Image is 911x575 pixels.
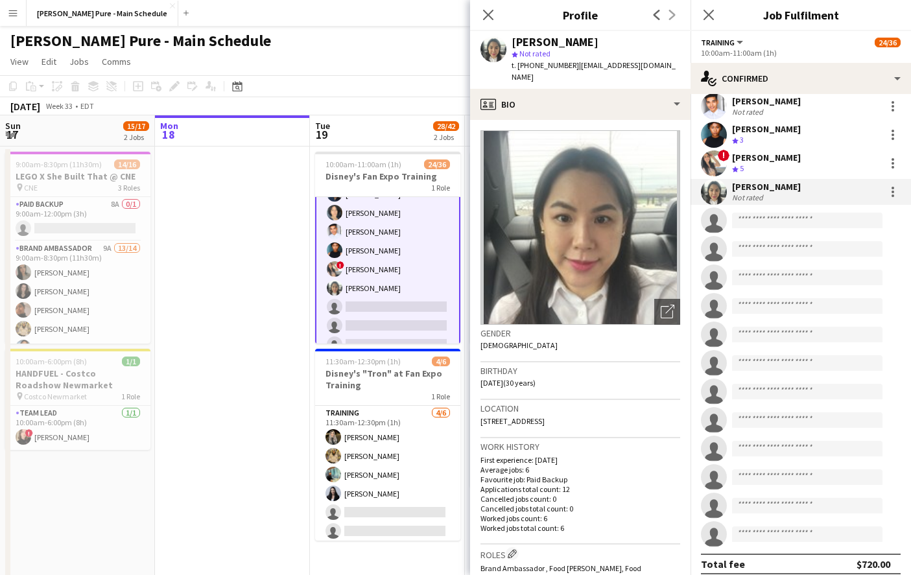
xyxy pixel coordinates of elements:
span: 20 [468,127,487,142]
span: [DEMOGRAPHIC_DATA] [480,340,558,350]
span: Week 33 [43,101,75,111]
p: Worked jobs count: 6 [480,513,680,523]
h3: Location [480,403,680,414]
div: [PERSON_NAME] [732,181,801,193]
div: 10:00am-11:00am (1h) [701,48,901,58]
app-job-card: 11:30am-12:30pm (1h)4/6Disney's "Tron" at Fan Expo Training1 RoleTraining4/611:30am-12:30pm (1h)[... [315,349,460,541]
span: Tue [315,120,330,132]
span: 15/17 [123,121,149,131]
span: Jobs [69,56,89,67]
h3: Work history [480,441,680,452]
span: t. [PHONE_NUMBER] [512,60,579,70]
div: [PERSON_NAME] [732,123,801,135]
div: EDT [80,101,94,111]
span: Costco Newmarket [24,392,87,401]
span: ! [337,261,344,269]
a: Edit [36,53,62,70]
span: 24/36 [424,159,450,169]
span: Edit [41,56,56,67]
h3: Job Fulfilment [691,6,911,23]
h3: Disney's Fan Expo Training [315,170,460,182]
p: Cancelled jobs count: 0 [480,494,680,504]
span: 1 Role [431,183,450,193]
h1: [PERSON_NAME] Pure - Main Schedule [10,31,271,51]
app-job-card: 10:00am-6:00pm (8h)1/1HANDFUEL - Costco Roadshow Newmarket Costco Newmarket1 RoleTeam Lead1/110:0... [5,349,150,450]
img: Crew avatar or photo [480,130,680,325]
span: 14/16 [114,159,140,169]
a: View [5,53,34,70]
span: 1 Role [431,392,450,401]
span: Comms [102,56,131,67]
span: 11:30am-12:30pm (1h) [325,357,401,366]
h3: Gender [480,327,680,339]
div: [DATE] [10,100,40,113]
span: 5 [740,163,744,173]
p: Average jobs: 6 [480,465,680,475]
span: 3 Roles [118,183,140,193]
span: | [EMAIL_ADDRESS][DOMAIN_NAME] [512,60,676,82]
span: 3 [740,135,744,145]
a: Comms [97,53,136,70]
span: 24/36 [875,38,901,47]
span: 4/6 [432,357,450,366]
p: Applications total count: 12 [480,484,680,494]
p: Cancelled jobs total count: 0 [480,504,680,513]
div: Not rated [732,193,766,202]
span: 1 Role [121,392,140,401]
span: 18 [158,127,178,142]
span: 17 [3,127,21,142]
span: 10:00am-11:00am (1h) [325,159,401,169]
span: 10:00am-6:00pm (8h) [16,357,87,366]
div: Bio [470,89,691,120]
div: Not rated [732,107,766,117]
div: 2 Jobs [434,132,458,142]
div: $720.00 [857,557,890,570]
app-card-role: Brand Ambassador9A13/149:00am-8:30pm (11h30m)[PERSON_NAME][PERSON_NAME][PERSON_NAME][PERSON_NAME]... [5,241,150,530]
span: 9:00am-8:30pm (11h30m) [16,159,102,169]
span: ! [25,429,33,437]
div: Confirmed [691,63,911,94]
div: Total fee [701,557,745,570]
div: [PERSON_NAME] [732,152,801,163]
div: 2 Jobs [124,132,148,142]
span: Training [701,38,735,47]
span: 28/42 [433,121,459,131]
span: ! [718,150,729,161]
h3: HANDFUEL - Costco Roadshow Newmarket [5,368,150,391]
span: Mon [160,120,178,132]
app-card-role: Training4/611:30am-12:30pm (1h)[PERSON_NAME][PERSON_NAME][PERSON_NAME][PERSON_NAME] [315,406,460,544]
h3: Profile [470,6,691,23]
h3: LEGO X She Built That @ CNE [5,170,150,182]
button: [PERSON_NAME] Pure - Main Schedule [27,1,178,26]
h3: Birthday [480,365,680,377]
span: View [10,56,29,67]
div: [PERSON_NAME] [732,95,801,107]
p: Worked jobs total count: 6 [480,523,680,533]
span: [DATE] (30 years) [480,378,536,388]
span: 19 [313,127,330,142]
app-job-card: 10:00am-11:00am (1h)24/36Disney's Fan Expo Training1 Role[PERSON_NAME][PERSON_NAME][PERSON_NAME][... [315,152,460,344]
p: First experience: [DATE] [480,455,680,465]
span: Not rated [519,49,550,58]
div: [PERSON_NAME] [512,36,598,48]
p: Favourite job: Paid Backup [480,475,680,484]
span: CNE [24,183,38,193]
button: Training [701,38,745,47]
h3: Disney's "Tron" at Fan Expo Training [315,368,460,391]
app-job-card: 9:00am-8:30pm (11h30m)14/16LEGO X She Built That @ CNE CNE3 RolesPaid Backup8A0/19:00am-12:00pm (... [5,152,150,344]
span: Sun [5,120,21,132]
app-card-role: Team Lead1/110:00am-6:00pm (8h)![PERSON_NAME] [5,406,150,450]
div: Open photos pop-in [654,299,680,325]
h3: Roles [480,547,680,561]
app-card-role: Paid Backup8A0/19:00am-12:00pm (3h) [5,197,150,241]
span: [STREET_ADDRESS] [480,416,545,426]
span: 1/1 [122,357,140,366]
a: Jobs [64,53,94,70]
